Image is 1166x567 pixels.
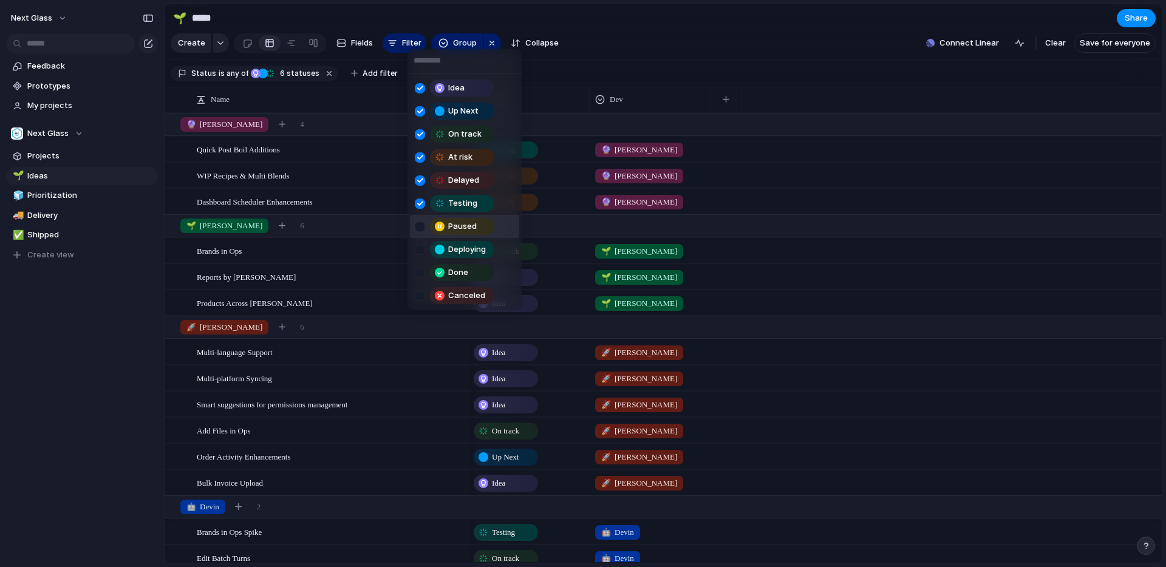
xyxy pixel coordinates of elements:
[448,105,479,117] span: Up Next
[448,267,468,279] span: Done
[448,243,486,256] span: Deploying
[448,197,477,209] span: Testing
[448,220,477,233] span: Paused
[448,151,472,163] span: At risk
[448,174,479,186] span: Delayed
[448,128,482,140] span: On track
[448,290,485,302] span: Canceled
[448,82,465,94] span: Idea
